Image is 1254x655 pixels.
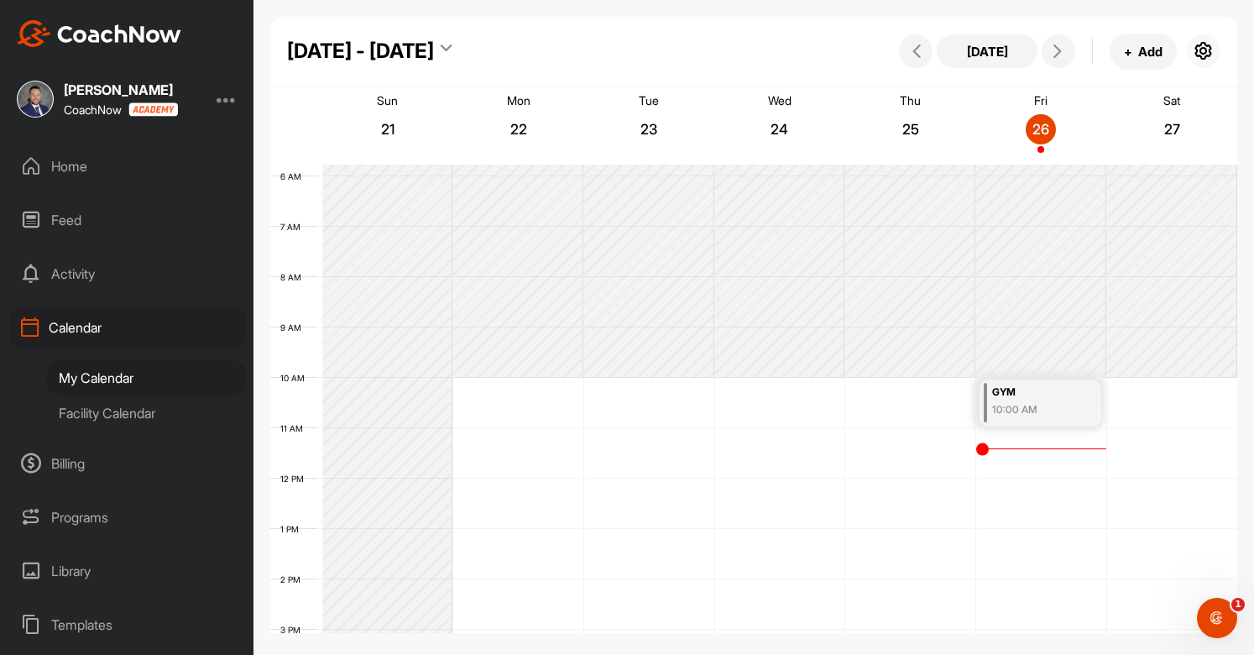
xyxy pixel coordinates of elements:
a: September 22, 2025 [453,87,584,165]
iframe: Intercom live chat [1197,598,1237,638]
p: Sat [1163,93,1180,107]
div: GYM [992,383,1084,402]
button: +Add [1110,34,1177,70]
a: September 24, 2025 [714,87,845,165]
div: CoachNow [64,102,178,117]
div: 1 PM [270,524,316,534]
p: 26 [1026,121,1056,138]
div: 12 PM [270,474,321,484]
div: Activity [9,253,246,295]
span: + [1124,43,1132,60]
div: 9 AM [270,322,318,333]
p: Tue [639,93,659,107]
p: 27 [1157,121,1187,138]
div: Templates [9,604,246,646]
div: My Calendar [47,360,246,396]
p: 24 [765,121,795,138]
a: September 21, 2025 [322,87,453,165]
span: 1 [1231,598,1245,611]
div: 6 AM [270,171,318,181]
div: 10 AM [270,373,321,383]
p: Fri [1034,93,1048,107]
div: 7 AM [270,222,317,232]
div: 3 PM [270,625,317,635]
a: September 27, 2025 [1106,87,1237,165]
div: Billing [9,443,246,485]
div: Feed [9,199,246,241]
div: Home [9,145,246,187]
a: September 25, 2025 [845,87,976,165]
div: Library [9,550,246,592]
div: 2 PM [270,574,317,584]
img: square_39cca0bf5c46e3886c4029b660897573.jpg [17,81,54,118]
button: [DATE] [937,34,1037,68]
div: 10:00 AM [992,402,1084,417]
p: 21 [373,121,403,138]
p: 25 [896,121,926,138]
img: CoachNow acadmey [128,102,178,117]
p: 22 [504,121,534,138]
div: Programs [9,496,246,538]
p: Thu [900,93,921,107]
p: Mon [507,93,530,107]
p: 23 [634,121,664,138]
a: September 23, 2025 [583,87,714,165]
div: [DATE] - [DATE] [287,36,434,66]
img: CoachNow [17,20,181,47]
p: Sun [377,93,398,107]
div: Facility Calendar [47,396,246,431]
div: 11 AM [270,423,320,433]
div: 8 AM [270,272,318,282]
a: September 26, 2025 [976,87,1107,165]
div: [PERSON_NAME] [64,83,178,97]
div: Calendar [9,307,246,348]
p: Wed [768,93,792,107]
